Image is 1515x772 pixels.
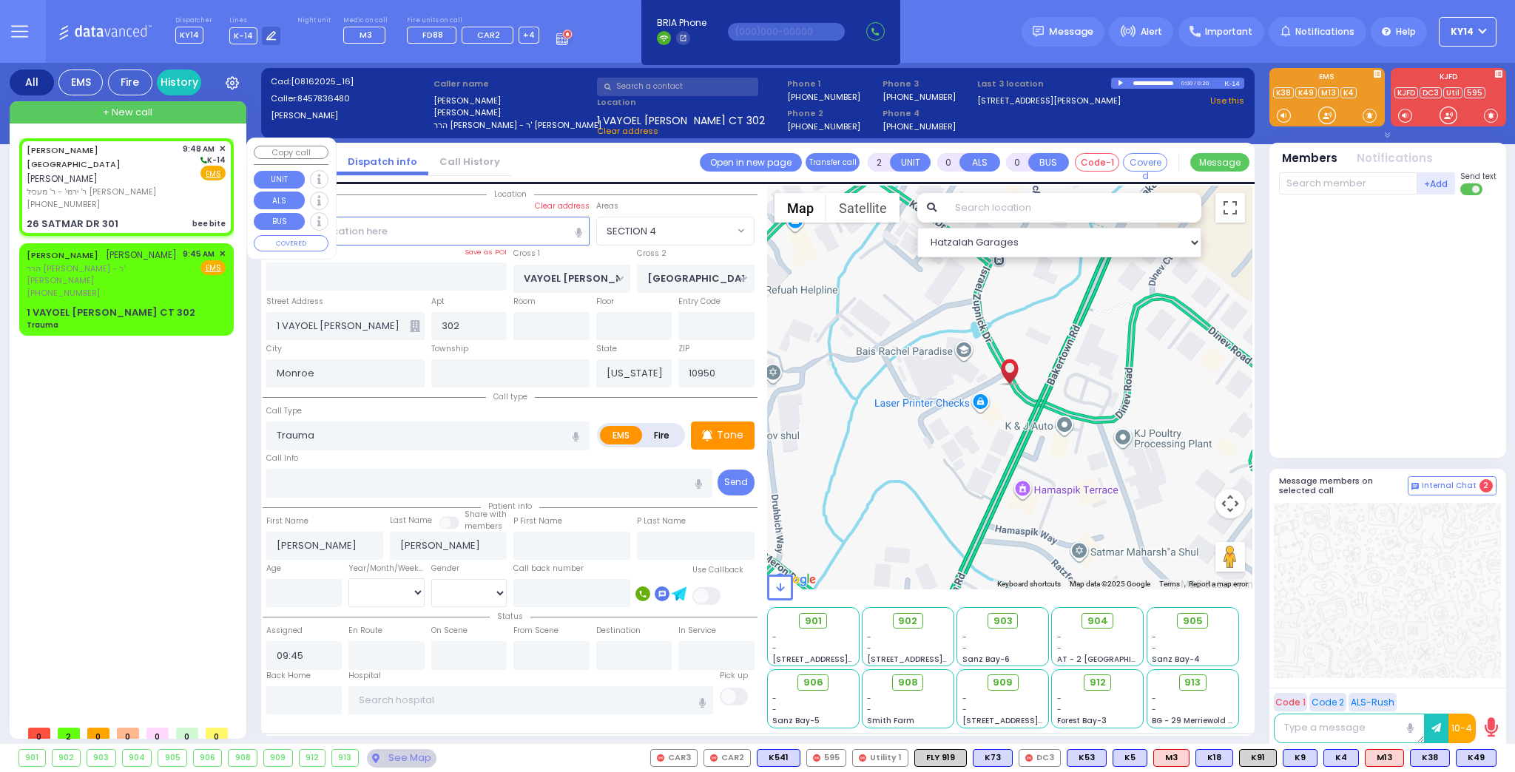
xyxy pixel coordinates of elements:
[962,704,967,715] span: -
[600,426,643,444] label: EMS
[123,750,152,766] div: 904
[1019,749,1061,767] div: DC3
[198,155,226,166] span: K-14
[678,625,716,637] label: In Service
[206,728,228,739] span: 0
[422,29,443,41] span: FD88
[1456,749,1497,767] div: K49
[175,16,212,25] label: Dispatcher
[787,78,877,90] span: Phone 1
[1152,704,1156,715] span: -
[772,654,912,665] span: [STREET_ADDRESS][PERSON_NAME]
[650,749,698,767] div: CAR3
[710,754,718,762] img: red-radio-icon.svg
[607,224,656,239] span: SECTION 4
[1309,693,1346,711] button: Code 2
[813,754,820,762] img: red-radio-icon.svg
[465,521,502,532] span: members
[867,715,914,726] span: Smith Farm
[407,16,539,25] label: Fire units on call
[348,670,381,682] label: Hospital
[229,27,257,44] span: K-14
[146,728,169,739] span: 0
[433,95,592,107] label: [PERSON_NAME]
[1422,481,1477,491] span: Internal Chat
[1365,749,1404,767] div: ALS
[348,686,713,714] input: Search hospital
[962,693,967,704] span: -
[962,632,967,643] span: -
[867,704,871,715] span: -
[1205,25,1252,38] span: Important
[1152,715,1235,726] span: BG - 29 Merriewold S.
[27,198,100,210] span: [PHONE_NUMBER]
[1408,476,1497,495] button: Internal Chat 2
[1113,749,1147,767] div: K5
[1215,542,1245,572] button: Drag Pegman onto the map to open Street View
[678,343,689,355] label: ZIP
[883,78,973,90] span: Phone 3
[1340,87,1357,98] a: K4
[87,750,115,766] div: 903
[1152,654,1200,665] span: Sanz Bay-4
[1195,749,1233,767] div: BLS
[433,78,592,90] label: Caller name
[431,296,445,308] label: Apt
[993,614,1013,629] span: 903
[1057,715,1107,726] span: Forest Bay-3
[1443,87,1462,98] a: Util
[486,391,535,402] span: Call type
[117,728,139,739] span: 0
[465,247,507,257] label: Save as POI
[410,320,420,332] span: Other building occupants
[973,749,1013,767] div: K73
[596,625,641,637] label: Destination
[1033,26,1044,37] img: message.svg
[1025,754,1033,762] img: red-radio-icon.svg
[487,189,534,200] span: Location
[266,625,303,637] label: Assigned
[1274,693,1307,711] button: Code 1
[1411,483,1419,490] img: comment-alt.png
[1448,714,1476,743] button: 10-4
[772,715,820,726] span: Sanz Bay-5
[657,16,706,30] span: BRIA Phone
[254,235,328,251] button: COVERED
[597,78,758,96] input: Search a contact
[597,113,765,125] span: 1 VAYOEL [PERSON_NAME] CT 302
[183,248,215,260] span: 9:45 AM
[229,750,257,766] div: 908
[692,564,743,576] label: Use Callback
[1141,25,1162,38] span: Alert
[1057,632,1062,643] span: -
[772,693,777,704] span: -
[481,501,539,512] span: Patient info
[27,319,58,331] div: Trauma
[1417,172,1456,194] button: +Add
[1197,75,1210,92] div: 0:20
[962,643,967,654] span: -
[1067,749,1107,767] div: K53
[1123,153,1167,172] button: Covered
[27,144,121,171] a: [PERSON_NAME][GEOGRAPHIC_DATA]
[108,70,152,95] div: Fire
[771,570,820,589] a: Open this area in Google Maps (opens a new window)
[883,91,956,102] label: [PHONE_NUMBER]
[852,749,908,767] div: Utility 1
[787,107,877,120] span: Phone 2
[757,749,800,767] div: BLS
[1057,704,1062,715] span: -
[158,750,186,766] div: 905
[360,29,372,41] span: M3
[219,143,226,155] span: ✕
[343,16,390,25] label: Medic on call
[433,106,592,119] label: [PERSON_NAME]
[194,750,222,766] div: 906
[1349,693,1397,711] button: ALS-Rush
[1090,675,1106,690] span: 912
[977,78,1111,90] label: Last 3 location
[1190,153,1249,172] button: Message
[787,121,860,132] label: [PHONE_NUMBER]
[157,70,201,95] a: History
[1410,749,1450,767] div: BLS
